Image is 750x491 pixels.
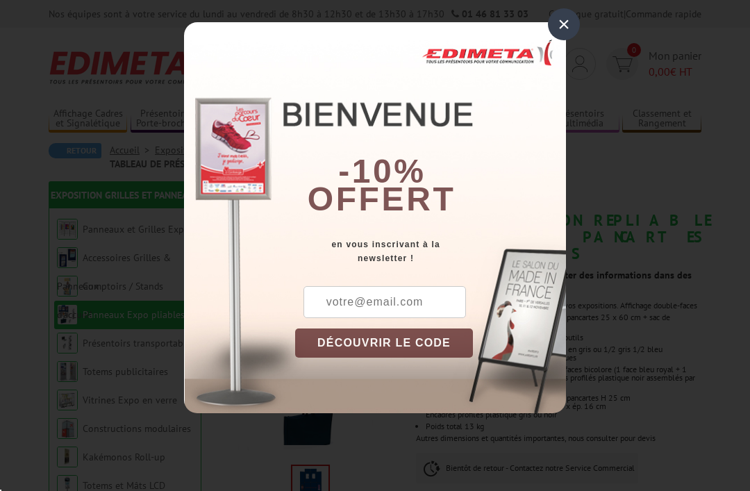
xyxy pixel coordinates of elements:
font: offert [308,181,456,217]
div: en vous inscrivant à la newsletter ! [295,238,566,265]
input: votre@email.com [303,286,466,318]
div: × [548,8,580,40]
button: DÉCOUVRIR LE CODE [295,328,473,358]
b: -10% [338,153,426,190]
